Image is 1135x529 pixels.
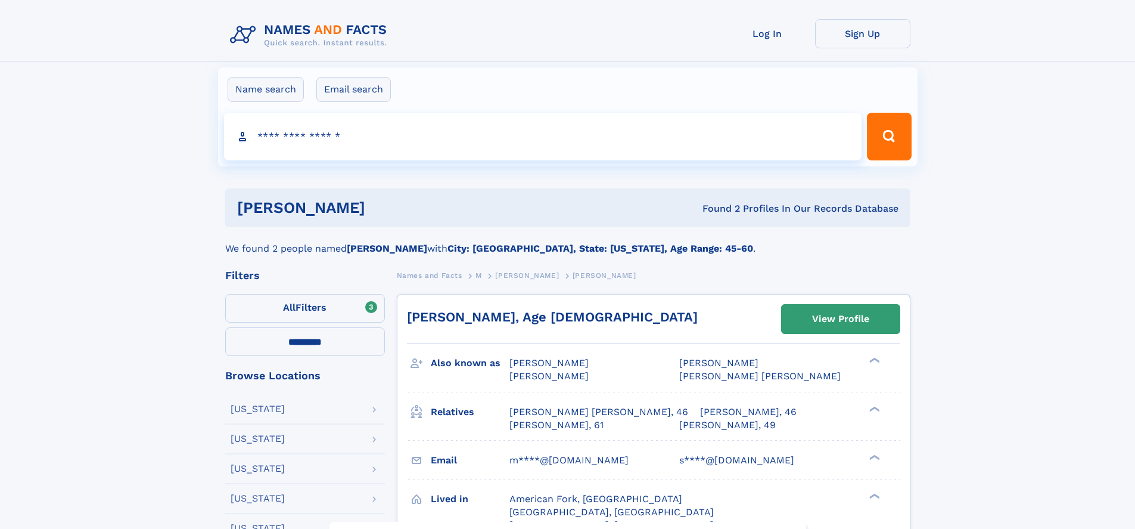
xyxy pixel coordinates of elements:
[495,268,559,283] a: [PERSON_NAME]
[866,405,881,413] div: ❯
[782,305,900,333] a: View Profile
[573,271,636,280] span: [PERSON_NAME]
[509,493,682,505] span: American Fork, [GEOGRAPHIC_DATA]
[812,305,869,333] div: View Profile
[431,353,509,373] h3: Also known as
[866,453,881,461] div: ❯
[509,419,604,432] a: [PERSON_NAME], 61
[431,450,509,471] h3: Email
[447,243,753,254] b: City: [GEOGRAPHIC_DATA], State: [US_STATE], Age Range: 45-60
[495,271,559,280] span: [PERSON_NAME]
[475,271,482,280] span: M
[509,506,714,518] span: [GEOGRAPHIC_DATA], [GEOGRAPHIC_DATA]
[431,402,509,422] h3: Relatives
[347,243,427,254] b: [PERSON_NAME]
[397,268,462,283] a: Names and Facts
[224,113,862,160] input: search input
[509,406,688,419] a: [PERSON_NAME] [PERSON_NAME], 46
[866,357,881,364] div: ❯
[720,19,815,48] a: Log In
[231,434,285,444] div: [US_STATE]
[866,492,881,500] div: ❯
[679,357,758,369] span: [PERSON_NAME]
[679,370,841,382] span: [PERSON_NAME] [PERSON_NAME]
[231,464,285,474] div: [US_STATE]
[534,202,898,215] div: Found 2 Profiles In Our Records Database
[231,404,285,414] div: [US_STATE]
[679,419,776,432] a: [PERSON_NAME], 49
[475,268,482,283] a: M
[225,227,910,256] div: We found 2 people named with .
[228,77,304,102] label: Name search
[225,294,385,323] label: Filters
[700,406,797,419] a: [PERSON_NAME], 46
[225,19,397,51] img: Logo Names and Facts
[407,310,698,324] a: [PERSON_NAME], Age [DEMOGRAPHIC_DATA]
[316,77,391,102] label: Email search
[231,494,285,503] div: [US_STATE]
[815,19,910,48] a: Sign Up
[225,370,385,381] div: Browse Locations
[283,302,296,313] span: All
[431,489,509,509] h3: Lived in
[509,357,589,369] span: [PERSON_NAME]
[225,270,385,281] div: Filters
[867,113,911,160] button: Search Button
[509,370,589,382] span: [PERSON_NAME]
[237,200,534,215] h1: [PERSON_NAME]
